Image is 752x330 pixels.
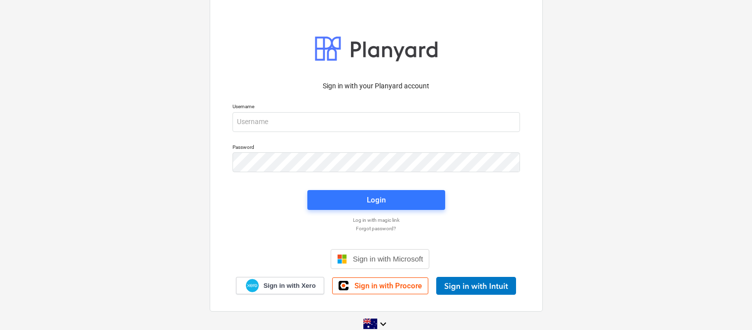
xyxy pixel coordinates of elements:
[354,281,422,290] span: Sign in with Procore
[232,112,520,132] input: Username
[228,225,525,232] a: Forgot password?
[332,277,428,294] a: Sign in with Procore
[232,103,520,112] p: Username
[232,144,520,152] p: Password
[307,190,445,210] button: Login
[367,194,386,206] div: Login
[377,318,389,330] i: keyboard_arrow_down
[263,281,315,290] span: Sign in with Xero
[228,217,525,223] a: Log in with magic link
[353,255,423,263] span: Sign in with Microsoft
[232,81,520,91] p: Sign in with your Planyard account
[337,254,347,264] img: Microsoft logo
[246,279,259,292] img: Xero logo
[236,277,324,294] a: Sign in with Xero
